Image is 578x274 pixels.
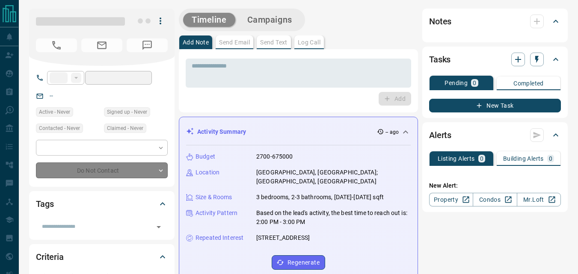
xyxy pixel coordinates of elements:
[429,53,451,66] h2: Tasks
[107,124,143,133] span: Claimed - Never
[429,128,451,142] h2: Alerts
[36,162,168,178] div: Do Not Contact
[36,250,64,264] h2: Criteria
[272,255,325,270] button: Regenerate
[256,209,411,227] p: Based on the lead's activity, the best time to reach out is: 2:00 PM - 3:00 PM
[196,168,219,177] p: Location
[473,193,517,206] a: Condos
[429,15,451,28] h2: Notes
[39,124,80,133] span: Contacted - Never
[517,193,561,206] a: Mr.Loft
[256,193,384,202] p: 3 bedrooms, 2-3 bathrooms, [DATE]-[DATE] sqft
[438,156,475,162] p: Listing Alerts
[513,80,544,86] p: Completed
[39,108,70,116] span: Active - Never
[239,13,301,27] button: Campaigns
[256,233,310,242] p: [STREET_ADDRESS]
[196,233,243,242] p: Repeated Interest
[127,38,168,52] span: No Number
[503,156,544,162] p: Building Alerts
[429,99,561,112] button: New Task
[81,38,122,52] span: No Email
[429,49,561,70] div: Tasks
[429,181,561,190] p: New Alert:
[445,80,468,86] p: Pending
[107,108,147,116] span: Signed up - Never
[429,193,473,206] a: Property
[473,80,476,86] p: 0
[36,38,77,52] span: No Number
[36,194,168,214] div: Tags
[549,156,552,162] p: 0
[196,209,237,218] p: Activity Pattern
[36,197,53,211] h2: Tags
[385,128,399,136] p: -- ago
[153,221,165,233] button: Open
[196,152,215,161] p: Budget
[196,193,232,202] p: Size & Rooms
[256,168,411,186] p: [GEOGRAPHIC_DATA], [GEOGRAPHIC_DATA]; [GEOGRAPHIC_DATA], [GEOGRAPHIC_DATA]
[186,124,411,140] div: Activity Summary-- ago
[50,92,53,99] a: --
[429,11,561,32] div: Notes
[36,247,168,267] div: Criteria
[197,127,246,136] p: Activity Summary
[183,39,209,45] p: Add Note
[256,152,293,161] p: 2700-675000
[183,13,235,27] button: Timeline
[429,125,561,145] div: Alerts
[480,156,483,162] p: 0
